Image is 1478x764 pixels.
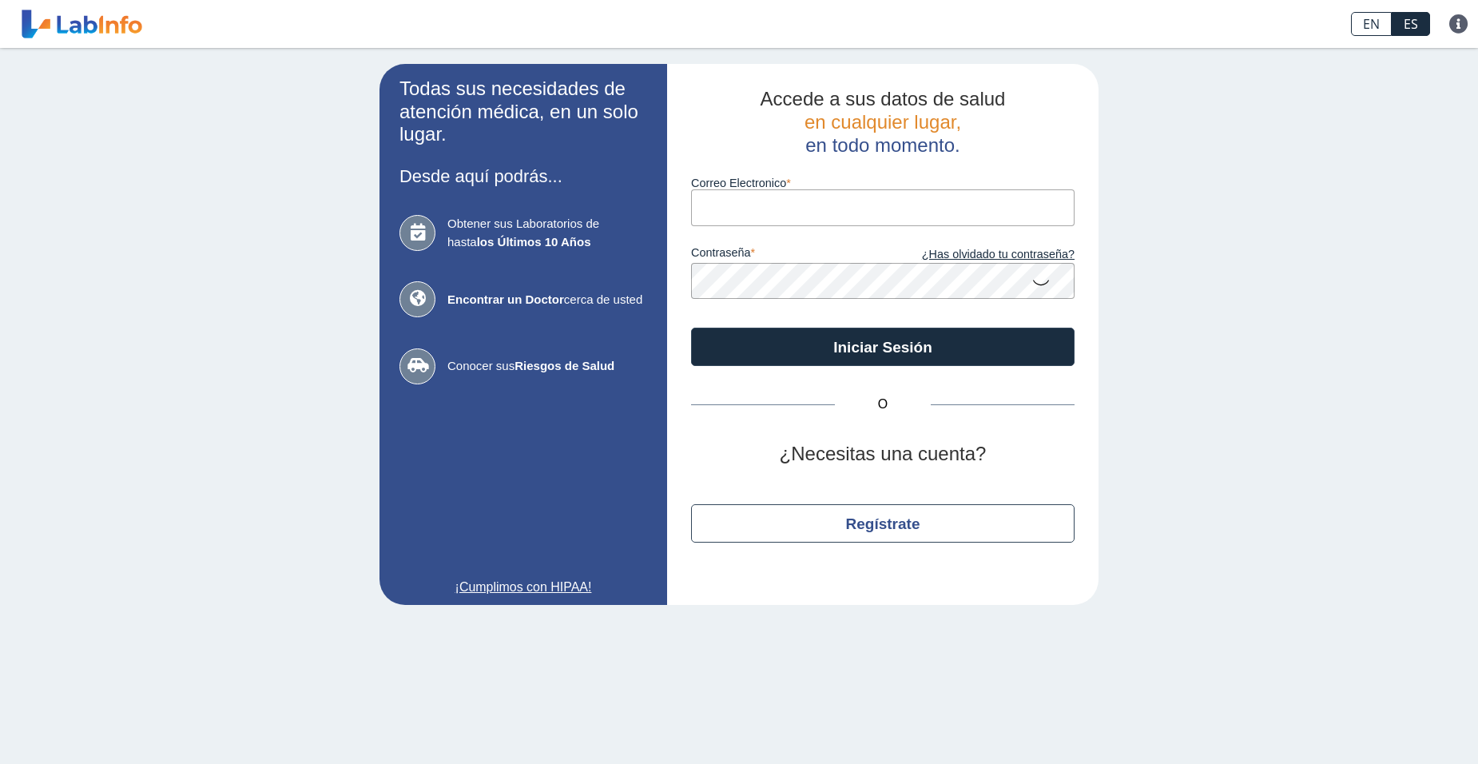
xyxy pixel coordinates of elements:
a: ES [1392,12,1430,36]
span: Accede a sus datos de salud [761,88,1006,109]
h2: ¿Necesitas una cuenta? [691,443,1075,466]
label: Correo Electronico [691,177,1075,189]
b: Encontrar un Doctor [447,292,564,306]
span: O [835,395,931,414]
h2: Todas sus necesidades de atención médica, en un solo lugar. [399,78,647,146]
a: EN [1351,12,1392,36]
label: contraseña [691,246,883,264]
h3: Desde aquí podrás... [399,166,647,186]
a: ¿Has olvidado tu contraseña? [883,246,1075,264]
span: en cualquier lugar, [805,111,961,133]
span: Obtener sus Laboratorios de hasta [447,215,647,251]
span: cerca de usted [447,291,647,309]
button: Regístrate [691,504,1075,543]
span: Conocer sus [447,357,647,376]
b: los Últimos 10 Años [477,235,591,249]
a: ¡Cumplimos con HIPAA! [399,578,647,597]
span: en todo momento. [805,134,960,156]
button: Iniciar Sesión [691,328,1075,366]
b: Riesgos de Salud [515,359,614,372]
